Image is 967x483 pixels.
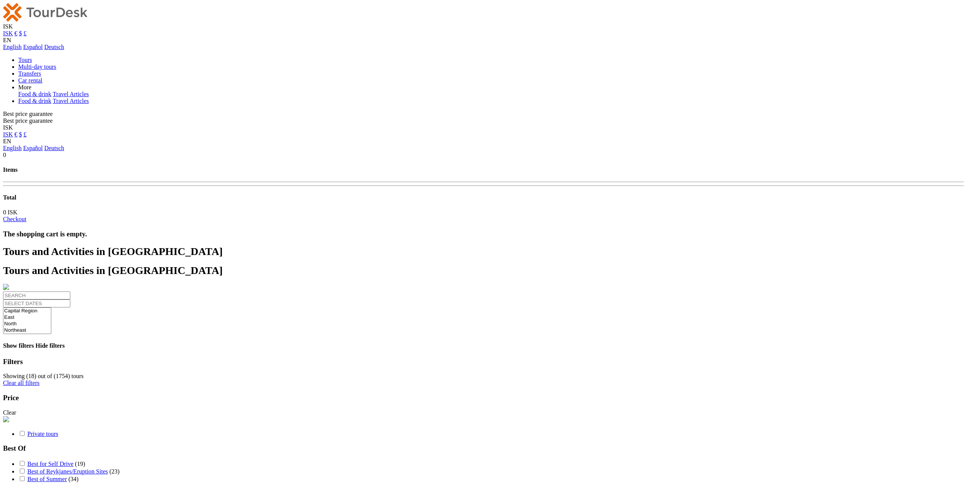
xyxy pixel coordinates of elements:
[19,131,22,138] a: $
[3,152,6,158] span: 0
[18,63,56,70] a: Multi-day tours
[109,468,120,475] span: (23)
[3,342,34,349] span: Show filters
[18,98,51,104] a: Food & drink
[3,117,53,124] span: Best price guarantee
[27,431,58,437] a: Private tours
[3,194,964,201] h4: Total
[18,84,32,90] a: More
[44,145,64,151] a: Deutsch
[3,44,22,50] a: English
[18,91,51,97] a: Food & drink
[18,77,43,84] a: Car rental
[14,131,17,138] a: €
[3,124,13,131] span: ISK
[27,468,108,475] a: Best of Reykjanes/Eruption Sites
[18,70,41,77] a: Transfers
[3,342,964,349] h4: Show filters Hide filters
[23,145,43,151] a: Español
[3,111,53,117] span: Best price guarantee
[27,461,73,467] a: Best for Self Drive
[53,91,89,97] a: Travel Articles
[3,30,13,36] a: ISK
[3,209,964,216] div: 0 ISK
[3,264,964,277] h1: Tours and Activities in [GEOGRAPHIC_DATA]
[3,230,964,238] h3: The shopping cart is empty.
[18,57,32,63] a: Tours
[3,416,9,422] img: PurchaseViaTourDesk.png
[3,138,964,152] div: EN
[19,30,22,36] a: $
[3,394,964,402] h3: Price
[44,44,64,50] a: Deutsch
[3,373,964,380] div: Showing ( ) out of ( ) tours
[3,216,26,222] a: Checkout
[3,284,9,290] img: PurchaseViaTourDesk.png
[3,131,13,138] a: ISK
[35,342,65,349] span: Hide filters
[3,321,51,327] option: North
[3,409,964,416] div: Clear
[14,30,17,36] a: €
[24,30,27,36] a: £
[68,476,79,482] span: (34)
[3,23,13,30] span: ISK
[3,3,87,22] img: 120-15d4194f-c635-41b9-a512-a3cb382bfb57_logo_small.png
[3,291,70,299] input: SEARCH
[3,307,51,334] select: REGION / STARTS FROM
[3,380,40,386] a: Clear all filters
[3,308,51,314] option: Capital Region
[56,373,68,379] label: 1754
[23,44,43,50] a: Español
[75,461,85,467] span: (19)
[53,98,89,104] a: Travel Articles
[3,245,964,258] h1: Tours and Activities in [GEOGRAPHIC_DATA]
[3,358,23,366] strong: Filters
[3,145,22,151] a: English
[3,299,70,307] input: SELECT DATES
[3,37,964,51] div: EN
[28,373,34,379] label: 18
[3,444,964,453] h3: Best Of
[27,476,67,482] a: Best of Summer
[24,131,27,138] a: £
[3,314,51,321] option: East
[3,166,964,173] h4: Items
[3,327,51,334] option: Northeast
